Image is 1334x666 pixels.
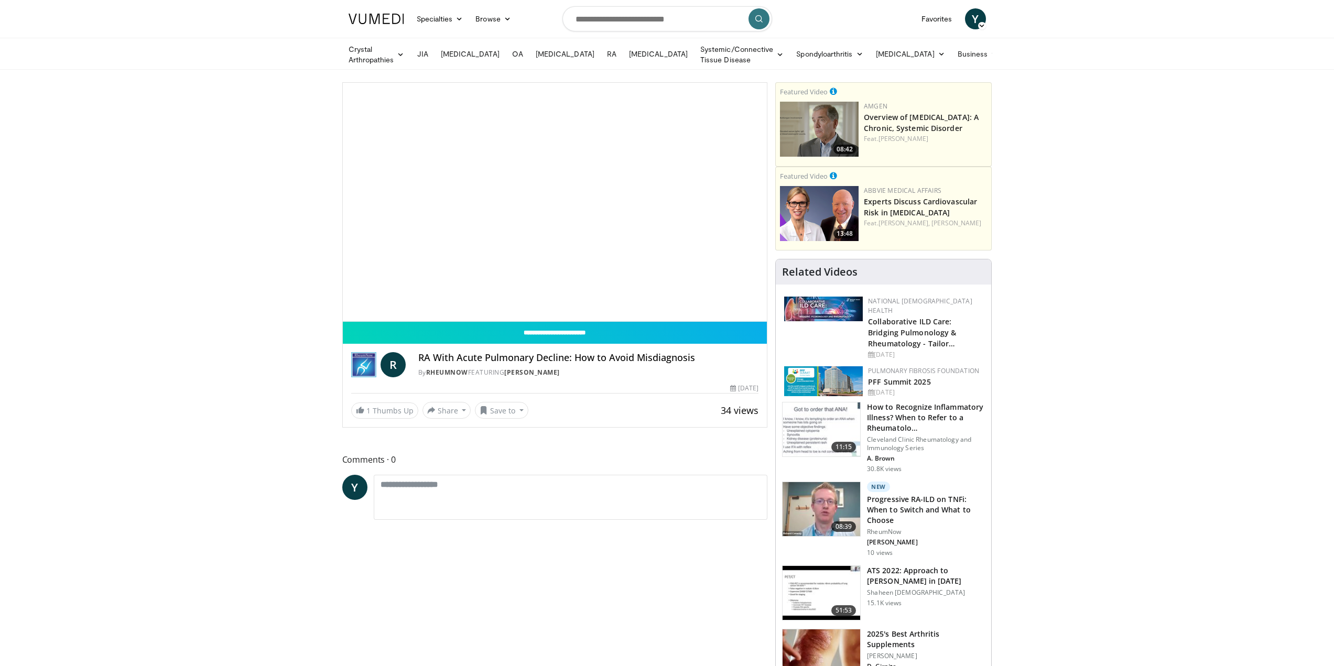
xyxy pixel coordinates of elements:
[951,43,1005,64] a: Business
[790,43,869,64] a: Spondyloarthritis
[342,44,411,65] a: Crystal Arthropathies
[867,465,902,473] p: 30.8K views
[868,377,931,387] a: PFF Summit 2025
[867,599,902,607] p: 15.1K views
[475,402,528,419] button: Save to
[867,482,890,492] p: New
[879,134,928,143] a: [PERSON_NAME]
[529,43,601,64] a: [MEDICAL_DATA]
[782,565,985,621] a: 51:53 ATS 2022: Approach to [PERSON_NAME] in [DATE] Shaheen [DEMOGRAPHIC_DATA] 15.1K views
[780,102,859,157] a: 08:42
[867,652,985,660] p: [PERSON_NAME]
[915,8,959,29] a: Favorites
[601,43,623,64] a: RA
[418,352,759,364] h4: RA With Acute Pulmonary Decline: How to Avoid Misdiagnosis
[867,454,985,463] p: A. Brown
[831,605,856,616] span: 51:53
[784,297,863,321] img: 7e341e47-e122-4d5e-9c74-d0a8aaff5d49.jpg.150x105_q85_autocrop_double_scale_upscale_version-0.2.jpg
[870,43,951,64] a: [MEDICAL_DATA]
[965,8,986,29] a: Y
[783,482,860,537] img: cd97caea-d7de-4334-b4b3-21877190c9f4.150x105_q85_crop-smart_upscale.jpg
[867,565,985,586] h3: ATS 2022: Approach to [PERSON_NAME] in [DATE]
[868,388,983,397] div: [DATE]
[780,102,859,157] img: 40cb7efb-a405-4d0b-b01f-0267f6ac2b93.png.150x105_q85_crop-smart_upscale.png
[783,402,860,457] img: 5cecf4a9-46a2-4e70-91ad-1322486e7ee4.150x105_q85_crop-smart_upscale.jpg
[931,219,981,227] a: [PERSON_NAME]
[782,482,985,557] a: 08:39 New Progressive RA-ILD on TNFi: When to Switch and What to Choose RheumNow [PERSON_NAME] 10...
[867,629,985,650] h3: 2025's Best Arthritis Supplements
[864,196,977,217] a: Experts Discuss Cardiovascular Risk in [MEDICAL_DATA]
[694,44,790,65] a: Systemic/Connective Tissue Disease
[343,83,767,322] video-js: Video Player
[867,494,985,526] h3: Progressive RA-ILD on TNFi: When to Switch and What to Choose
[381,352,406,377] a: R
[349,14,404,24] img: VuMedi Logo
[864,186,941,195] a: AbbVie Medical Affairs
[469,8,517,29] a: Browse
[623,43,694,64] a: [MEDICAL_DATA]
[422,402,471,419] button: Share
[867,538,985,547] p: [PERSON_NAME]
[784,366,863,396] img: 84d5d865-2f25-481a-859d-520685329e32.png.150x105_q85_autocrop_double_scale_upscale_version-0.2.png
[426,368,468,377] a: RheumNow
[868,297,972,315] a: National [DEMOGRAPHIC_DATA] Health
[342,453,768,466] span: Comments 0
[780,186,859,241] img: bac68d7e-7eb1-429f-a5de-1d3cdceb804d.png.150x105_q85_crop-smart_upscale.png
[366,406,371,416] span: 1
[867,549,893,557] p: 10 views
[782,402,985,473] a: 11:15 How to Recognize Inflammatory Illness? When to Refer to a Rheumatolo… Cleveland Clinic Rheu...
[868,316,956,348] a: Collaborative ILD Care: Bridging Pulmonology & Rheumatology - Tailor…
[867,402,985,433] h3: How to Recognize Inflammatory Illness? When to Refer to a Rheumatolo…
[867,528,985,536] p: RheumNow
[721,404,758,417] span: 34 views
[867,435,985,452] p: Cleveland Clinic Rheumatology and Immunology Series
[867,588,985,597] p: Shaheen [DEMOGRAPHIC_DATA]
[831,521,856,532] span: 08:39
[864,112,979,133] a: Overview of [MEDICAL_DATA]: A Chronic, Systemic Disorder
[780,87,828,96] small: Featured Video
[562,6,772,31] input: Search topics, interventions
[351,352,376,377] img: RheumNow
[833,145,856,154] span: 08:42
[879,219,930,227] a: [PERSON_NAME],
[351,402,418,419] a: 1 Thumbs Up
[342,475,367,500] a: Y
[411,43,435,64] a: JIA
[435,43,506,64] a: [MEDICAL_DATA]
[864,102,887,111] a: Amgen
[730,384,758,393] div: [DATE]
[504,368,560,377] a: [PERSON_NAME]
[418,368,759,377] div: By FEATURING
[780,171,828,181] small: Featured Video
[868,366,979,375] a: Pulmonary Fibrosis Foundation
[780,186,859,241] a: 13:48
[831,442,856,452] span: 11:15
[506,43,529,64] a: OA
[410,8,470,29] a: Specialties
[783,566,860,620] img: 5903cf87-07ec-4ec6-b228-01333f75c79d.150x105_q85_crop-smart_upscale.jpg
[833,229,856,238] span: 13:48
[868,350,983,359] div: [DATE]
[782,266,858,278] h4: Related Videos
[864,219,987,228] div: Feat.
[864,134,987,144] div: Feat.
